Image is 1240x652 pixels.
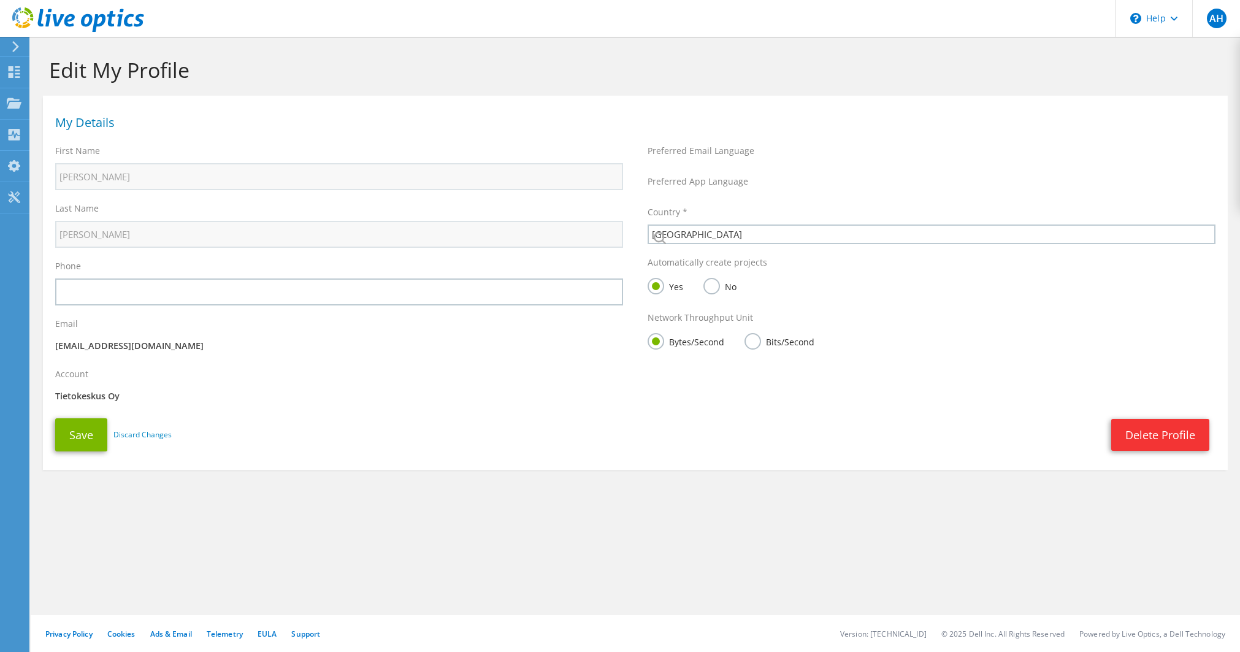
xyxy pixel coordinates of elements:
a: Privacy Policy [45,629,93,639]
label: Network Throughput Unit [648,312,753,324]
label: Phone [55,260,81,272]
label: Yes [648,278,683,293]
label: Bits/Second [744,333,814,348]
label: Bytes/Second [648,333,724,348]
svg: \n [1130,13,1141,24]
li: Version: [TECHNICAL_ID] [840,629,927,639]
a: Telemetry [207,629,243,639]
label: Country * [648,206,687,218]
label: Account [55,368,88,380]
li: © 2025 Dell Inc. All Rights Reserved [941,629,1065,639]
label: Automatically create projects [648,256,767,269]
a: Support [291,629,320,639]
label: Last Name [55,202,99,215]
a: Delete Profile [1111,419,1209,451]
p: Tietokeskus Oy [55,389,623,403]
span: AH [1207,9,1227,28]
a: Ads & Email [150,629,192,639]
label: Preferred Email Language [648,145,754,157]
a: Cookies [107,629,136,639]
button: Save [55,418,107,451]
h1: My Details [55,117,1209,129]
li: Powered by Live Optics, a Dell Technology [1079,629,1225,639]
p: [EMAIL_ADDRESS][DOMAIN_NAME] [55,339,623,353]
h1: Edit My Profile [49,57,1215,83]
label: No [703,278,737,293]
label: Email [55,318,78,330]
label: Preferred App Language [648,175,748,188]
a: Discard Changes [113,428,172,442]
label: First Name [55,145,100,157]
a: EULA [258,629,277,639]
